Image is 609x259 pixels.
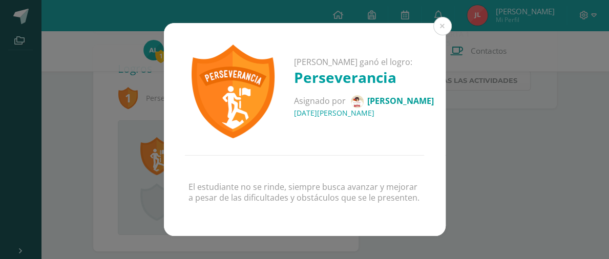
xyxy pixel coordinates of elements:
[188,182,421,203] p: El estudiante no se rinde, siempre busca avanzar y mejorar a pesar de las dificultades y obstácul...
[294,57,434,68] p: [PERSON_NAME] ganó el logro:
[367,95,434,106] span: [PERSON_NAME]
[294,95,434,108] p: Asignado por
[294,68,434,87] h1: Perseverancia
[351,95,364,108] img: c6630c178f6884a5da38b0ffa091a596.png
[433,17,452,35] button: Close (Esc)
[294,108,434,118] h4: [DATE][PERSON_NAME]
